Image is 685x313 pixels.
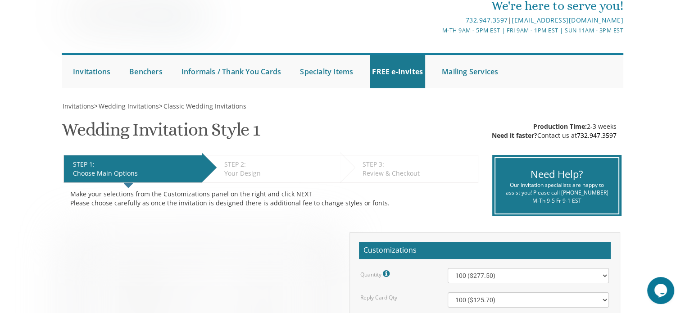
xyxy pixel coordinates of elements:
[179,55,283,88] a: Informals / Thank You Cards
[62,102,94,110] a: Invitations
[250,15,623,26] div: |
[159,102,246,110] span: >
[98,102,159,110] a: Wedding Invitations
[73,160,197,169] div: STEP 1:
[370,55,425,88] a: FREE e-Invites
[363,169,473,178] div: Review & Checkout
[647,277,676,304] iframe: chat widget
[99,102,159,110] span: Wedding Invitations
[502,167,612,181] div: Need Help?
[224,160,336,169] div: STEP 2:
[70,190,472,208] div: Make your selections from the Customizations panel on the right and click NEXT Please choose care...
[533,122,587,131] span: Production Time:
[465,16,508,24] a: 732.947.3597
[224,169,336,178] div: Your Design
[62,120,260,146] h1: Wedding Invitation Style 1
[71,55,113,88] a: Invitations
[250,26,623,35] div: M-Th 9am - 5pm EST | Fri 9am - 1pm EST | Sun 11am - 3pm EST
[73,169,197,178] div: Choose Main Options
[492,122,617,140] div: 2-3 weeks Contact us at
[502,181,612,204] div: Our invitation specialists are happy to assist you! Please call [PHONE_NUMBER] M-Th 9-5 Fr 9-1 EST
[63,102,94,110] span: Invitations
[492,131,537,140] span: Need it faster?
[359,242,611,259] h2: Customizations
[298,55,355,88] a: Specialty Items
[577,131,617,140] a: 732.947.3597
[94,102,159,110] span: >
[440,55,500,88] a: Mailing Services
[360,268,392,280] label: Quantity
[363,160,473,169] div: STEP 3:
[163,102,246,110] span: Classic Wedding Invitations
[512,16,623,24] a: [EMAIL_ADDRESS][DOMAIN_NAME]
[360,294,397,301] label: Reply Card Qty
[127,55,165,88] a: Benchers
[163,102,246,110] a: Classic Wedding Invitations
